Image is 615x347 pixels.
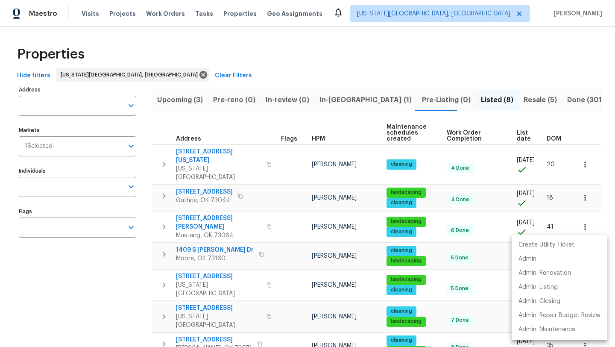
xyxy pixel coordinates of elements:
p: Admin: Repair Budget Review [518,311,600,320]
p: Create Utility Ticket [518,241,574,250]
p: Admin [518,255,536,264]
p: Admin: Maintenance [518,325,575,334]
p: Admin: Closing [518,297,560,306]
p: Admin: Renovation [518,269,571,278]
p: Admin: Listing [518,283,558,292]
